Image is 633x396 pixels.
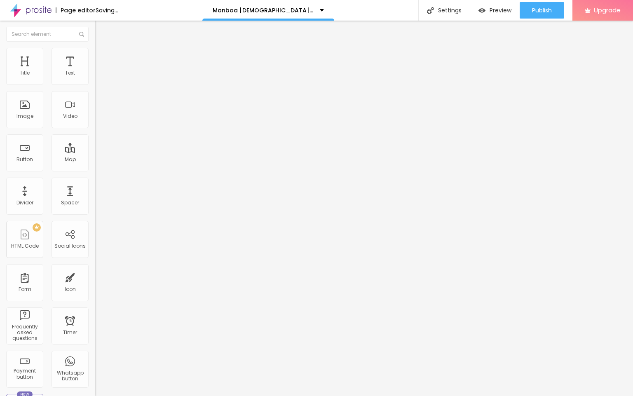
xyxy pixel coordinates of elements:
img: Icone [427,7,434,14]
div: Saving... [96,7,118,13]
div: Icon [65,286,76,292]
iframe: Editor [95,21,633,396]
div: Button [16,157,33,162]
div: Image [16,113,33,119]
div: Form [19,286,31,292]
div: Text [65,70,75,76]
div: Divider [16,200,33,206]
button: Publish [520,2,564,19]
span: Preview [490,7,511,14]
div: HTML Code [11,243,39,249]
div: Spacer [61,200,79,206]
div: Timer [63,330,77,335]
div: Title [20,70,30,76]
div: Payment button [8,368,41,380]
div: Frequently asked questions [8,324,41,342]
button: Preview [470,2,520,19]
span: Publish [532,7,552,14]
p: Manboa [DEMOGRAPHIC_DATA][MEDICAL_DATA] Capsules NewZealand [GEOGRAPHIC_DATA] [MEDICAL_DATA] [213,7,314,13]
input: Search element [6,27,89,42]
div: Page editor [56,7,96,13]
div: Whatsapp button [54,370,86,382]
div: Social Icons [54,243,86,249]
div: Video [63,113,77,119]
img: view-1.svg [478,7,485,14]
img: Icone [79,32,84,37]
div: Map [65,157,76,162]
span: Upgrade [594,7,621,14]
